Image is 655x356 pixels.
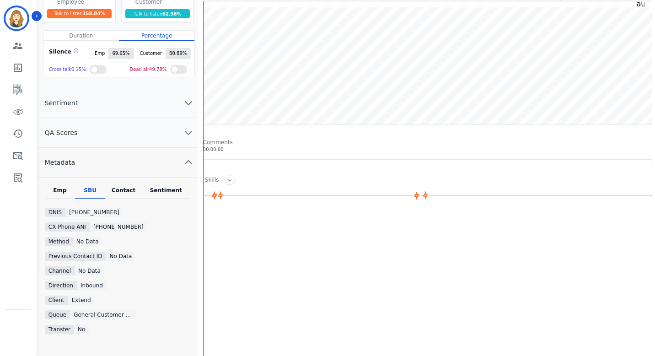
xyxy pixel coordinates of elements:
span: Metadata [38,158,82,167]
div: Dead air 49.78 % [130,63,167,76]
div: inbound [77,281,107,290]
div: General Customer Support [70,310,136,319]
div: No data [73,237,102,246]
span: 69.65 % [108,49,133,59]
div: Transfer [45,325,74,334]
div: Talk to listen [125,9,190,18]
img: Bordered avatar [5,7,27,29]
div: Sentiment [142,187,190,199]
div: Percentage [119,31,194,41]
div: No Data [75,266,104,275]
div: No Data [106,252,136,261]
div: extend [68,296,95,305]
div: Duration [43,31,119,41]
button: QA Scores chevron down [38,118,198,148]
span: 80.89 % [166,49,190,59]
div: Queue [45,310,70,319]
div: [PHONE_NUMBER] [90,222,147,232]
div: Channel [45,266,75,275]
div: Contact [105,187,142,199]
svg: chevron up [183,157,194,168]
div: 00:00:00 [203,146,652,153]
div: Talk to listen [47,9,112,18]
svg: chevron down [183,127,194,138]
div: SBU [75,187,105,199]
button: Sentiment chevron down [38,88,198,118]
span: Sentiment [38,98,85,108]
div: Direction [45,281,77,290]
div: DNIS [45,208,65,217]
div: Emp [45,187,75,199]
span: QA Scores [38,128,85,137]
span: Customer [136,49,166,59]
span: Emp [91,49,108,59]
div: Client [45,296,68,305]
button: Metadata chevron up [38,148,198,178]
div: [PHONE_NUMBER] [65,208,123,217]
div: Method [45,237,73,246]
div: Comments [203,139,652,146]
div: Skills [205,176,219,185]
div: Silence [47,48,79,59]
span: 158.84 % [83,11,105,16]
div: CX Phone ANI [45,222,90,232]
div: Previous Contact ID [45,252,106,261]
div: No [74,325,89,334]
div: Cross talk 0.15 % [49,63,86,76]
span: 62.96 % [162,11,182,16]
svg: chevron down [183,97,194,108]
